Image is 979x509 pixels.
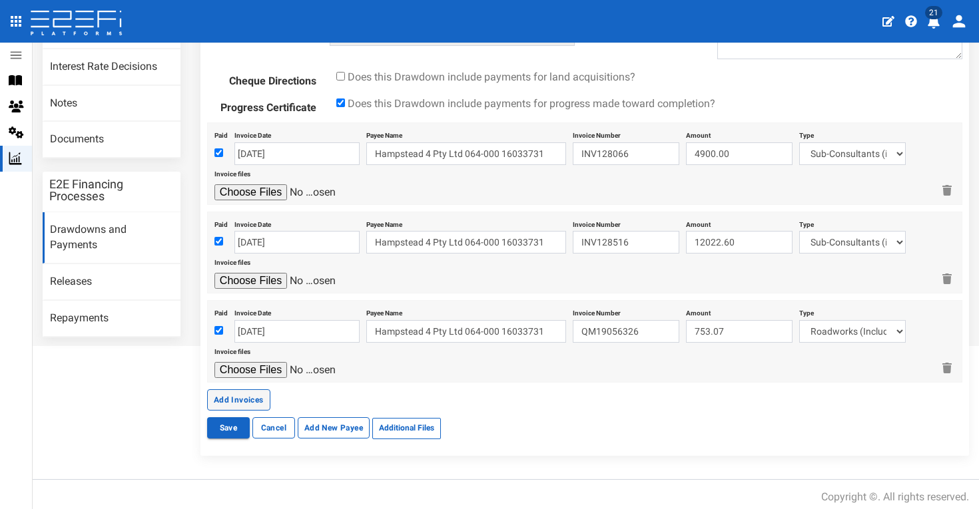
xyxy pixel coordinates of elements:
button: Save [207,417,250,438]
input: Enter Invoice Number. [573,320,679,343]
a: Repayments [43,301,180,337]
label: Invoice Date [234,304,271,318]
label: Type [799,216,814,230]
label: Invoice files [214,165,250,179]
input: Enter Invoice Number. [573,231,679,254]
label: Invoice files [214,343,250,357]
input: Enter Invoice Amount [686,320,793,343]
input: Enter Payee Name [366,320,566,343]
label: Amount [686,216,711,230]
button: Add New Payee [298,417,370,438]
label: Type [799,304,814,318]
input: Enter Invoice Number. [573,142,679,165]
a: Notes [43,86,180,122]
button: Add Invoices [207,389,270,411]
a: Cancel [252,417,295,438]
label: Payee Name [366,304,402,318]
span: Does this Drawdown include payments for land acquisitions? [348,71,635,83]
label: Amount [686,304,711,318]
h3: E2E Financing Processes [49,178,174,202]
label: Invoice Number [573,304,621,318]
input: Enter Payee Name [366,142,566,165]
label: Type [799,126,814,140]
label: Invoice Date [234,126,271,140]
label: Paid [214,216,228,230]
label: Payee Name [366,216,402,230]
label: Payee Name [366,126,402,140]
label: Invoice Date [234,216,271,230]
a: Releases [43,264,180,300]
label: Invoice Number [573,216,621,230]
div: Copyright ©. All rights reserved. [821,490,969,505]
input: Enter Invoice Amount [686,231,793,254]
label: Invoice Number [573,126,621,140]
input: Enter Payee Name [366,231,566,254]
a: Interest Rate Decisions [43,49,180,85]
a: Drawdowns and Payments [43,212,180,263]
label: Invoice files [214,254,250,267]
label: Cheque Directions [197,69,326,89]
label: Paid [214,304,228,318]
label: Additional Files [372,418,441,439]
input: Enter Invoice Amount [686,142,793,165]
a: Documents [43,122,180,158]
label: Amount [686,126,711,140]
label: Progress Certificate [197,96,326,116]
span: Does this Drawdown include payments for progress made toward completion? [348,97,715,110]
label: Paid [214,126,228,140]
